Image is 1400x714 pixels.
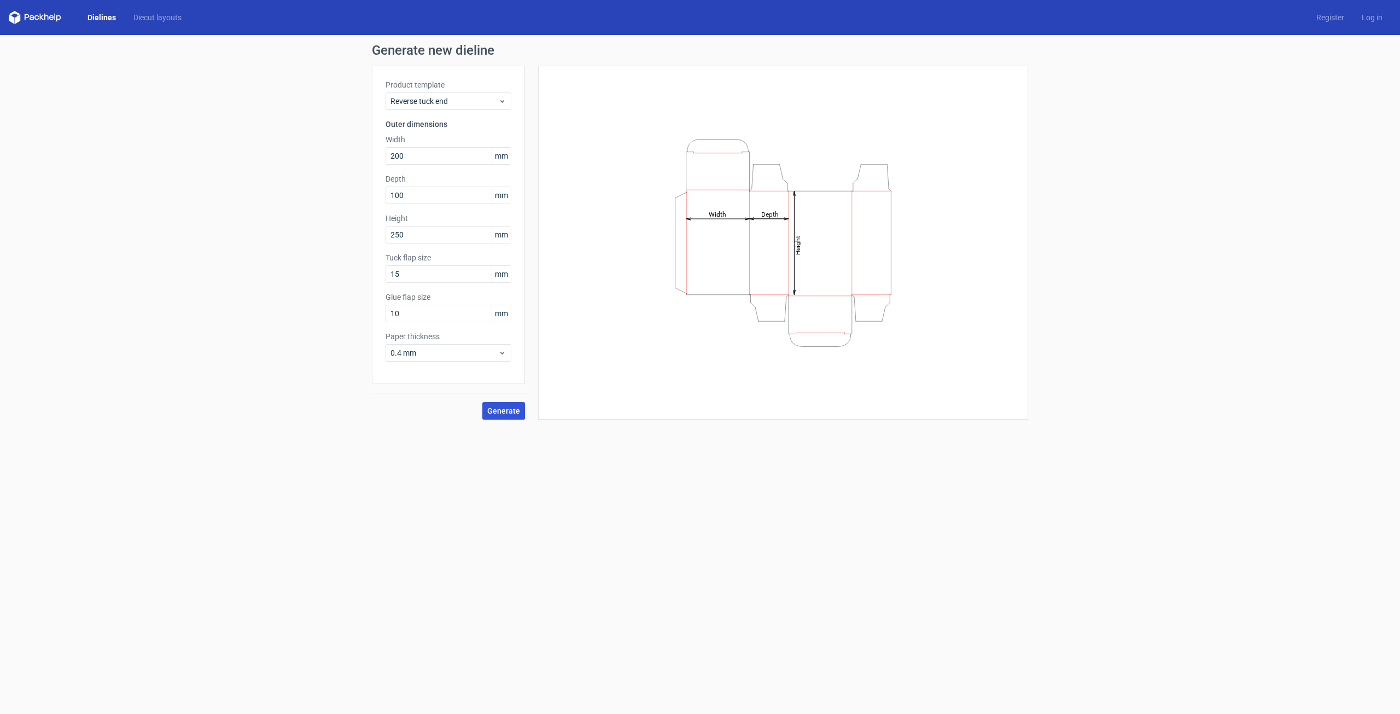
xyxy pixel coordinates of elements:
[372,44,1028,57] h1: Generate new dieline
[79,12,125,23] a: Dielines
[386,292,511,303] label: Glue flap size
[390,96,498,107] span: Reverse tuck end
[482,402,525,420] button: Generate
[1308,12,1353,23] a: Register
[492,305,511,322] span: mm
[386,134,511,145] label: Width
[1353,12,1391,23] a: Log in
[386,331,511,342] label: Paper thickness
[487,407,520,415] span: Generate
[386,173,511,184] label: Depth
[492,227,511,243] span: mm
[386,252,511,263] label: Tuck flap size
[386,119,511,130] h3: Outer dimensions
[386,79,511,90] label: Product template
[492,266,511,282] span: mm
[709,210,726,218] tspan: Width
[492,148,511,164] span: mm
[125,12,190,23] a: Diecut layouts
[761,210,779,218] tspan: Depth
[386,213,511,224] label: Height
[492,187,511,204] span: mm
[794,235,802,254] tspan: Height
[390,347,498,358] span: 0.4 mm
